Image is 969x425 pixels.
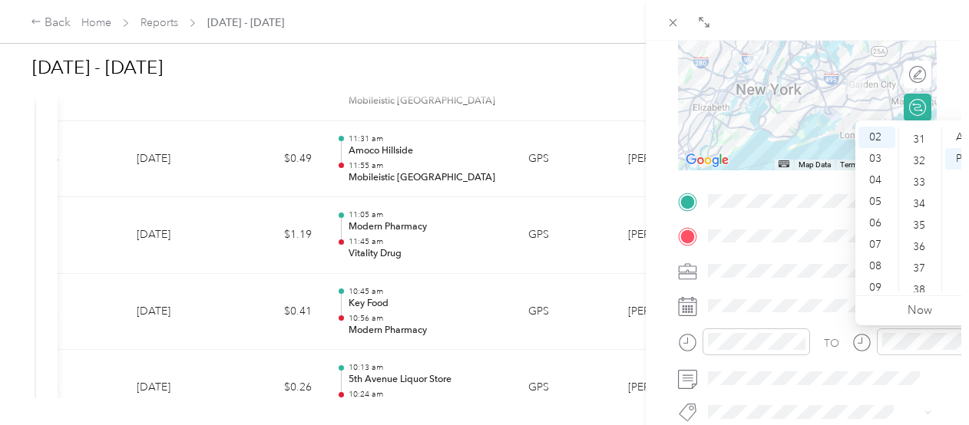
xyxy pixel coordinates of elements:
[902,236,939,258] div: 36
[902,215,939,236] div: 35
[799,160,831,170] button: Map Data
[682,150,733,170] img: Google
[682,150,733,170] a: Open this area in Google Maps (opens a new window)
[858,191,895,212] div: 05
[902,193,939,215] div: 34
[858,170,895,191] div: 04
[858,148,895,170] div: 03
[902,129,939,150] div: 31
[858,277,895,298] div: 09
[858,212,895,234] div: 06
[902,258,939,279] div: 37
[883,339,969,425] iframe: Everlance-gr Chat Button Frame
[902,150,939,172] div: 32
[908,303,932,318] a: Now
[824,335,839,351] div: TO
[902,279,939,301] div: 38
[902,172,939,193] div: 33
[858,127,895,148] div: 02
[779,160,789,167] button: Keyboard shortcuts
[840,160,862,169] a: Terms (opens in new tab)
[858,234,895,255] div: 07
[858,255,895,277] div: 08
